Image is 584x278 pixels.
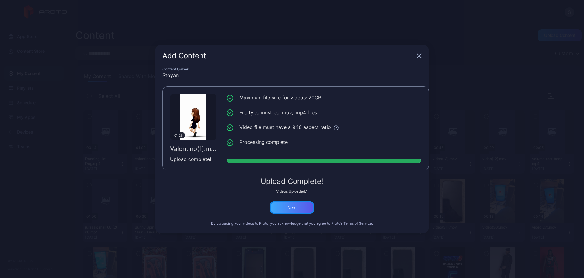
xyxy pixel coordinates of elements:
li: Video file must have a 9:16 aspect ratio [227,123,421,131]
div: By uploading your videos to Proto, you acknowledge that you agree to Proto’s . [162,221,422,226]
div: Upload Complete! [162,178,422,185]
div: Add Content [162,52,414,59]
div: Videos Uploaded: 1 [162,189,422,194]
div: Stoyan [162,72,422,79]
li: Maximum file size for videos: 20GB [227,94,421,102]
button: Next [270,201,314,214]
div: Content Owner [162,67,422,72]
div: 01:02 [172,132,185,138]
div: Upload complete! [170,155,216,163]
div: Valentino(1).mp4 [170,145,216,152]
button: Terms of Service [343,221,372,226]
li: Processing complete [227,138,421,146]
li: File type must be .mov, .mp4 files [227,109,421,116]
